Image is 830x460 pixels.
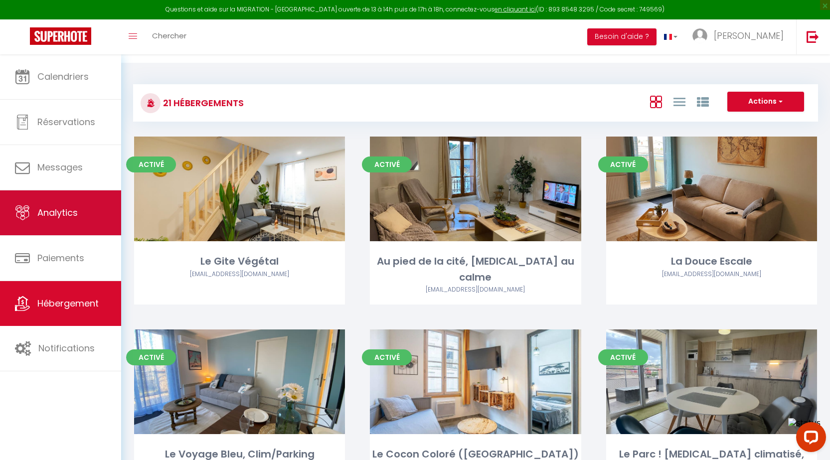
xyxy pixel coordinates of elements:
[807,30,819,43] img: logout
[606,270,817,279] div: Airbnb
[598,156,648,172] span: Activé
[446,372,505,392] a: Editer
[37,70,89,83] span: Calendriers
[681,372,741,392] a: Editer
[37,297,99,309] span: Hébergement
[685,19,796,54] a: ... [PERSON_NAME]
[210,372,270,392] a: Editer
[446,179,505,199] a: Editer
[362,349,412,365] span: Activé
[681,179,741,199] a: Editer
[370,254,581,285] div: Au pied de la cité, [MEDICAL_DATA] au calme
[370,285,581,295] div: Airbnb
[134,254,345,269] div: Le Gite Végétal
[134,270,345,279] div: Airbnb
[362,156,412,172] span: Activé
[598,349,648,365] span: Activé
[37,116,95,128] span: Réservations
[788,418,830,460] iframe: LiveChat chat widget
[37,252,84,264] span: Paiements
[587,28,657,45] button: Besoin d'aide ?
[673,93,685,109] a: Vue en Liste
[152,30,186,41] span: Chercher
[37,206,78,219] span: Analytics
[30,27,91,45] img: Super Booking
[145,19,194,54] a: Chercher
[714,29,784,42] span: [PERSON_NAME]
[606,254,817,269] div: La Douce Escale
[727,92,804,112] button: Actions
[126,349,176,365] span: Activé
[37,161,83,173] span: Messages
[697,93,709,109] a: Vue par Groupe
[126,156,176,172] span: Activé
[692,28,707,43] img: ...
[161,92,244,114] h3: 21 Hébergements
[650,93,662,109] a: Vue en Box
[210,179,270,199] a: Editer
[38,342,95,354] span: Notifications
[495,5,536,13] a: en cliquant ici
